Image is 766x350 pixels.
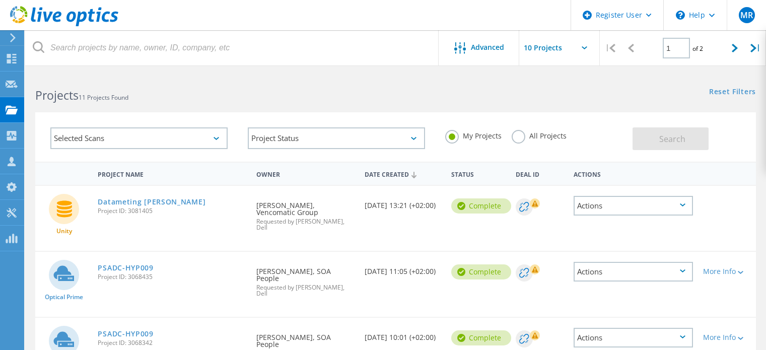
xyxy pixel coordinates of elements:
span: Project ID: 3068342 [98,340,246,346]
div: More Info [703,268,750,275]
div: Project Name [93,164,251,183]
span: Unity [56,228,72,234]
div: Actions [574,196,693,216]
a: Datameting [PERSON_NAME] [98,198,205,205]
div: [DATE] 13:21 (+02:00) [360,186,446,219]
div: Owner [251,164,360,183]
a: PSADC-HYP009 [98,264,153,271]
div: Complete [451,264,511,279]
div: Project Status [248,127,425,149]
div: Date Created [360,164,446,183]
label: My Projects [445,130,502,139]
span: 11 Projects Found [79,93,128,102]
div: Actions [574,328,693,347]
b: Projects [35,87,79,103]
div: | [600,30,620,66]
div: More Info [703,334,750,341]
div: Complete [451,198,511,214]
div: Complete [451,330,511,345]
input: Search projects by name, owner, ID, company, etc [25,30,439,65]
span: Project ID: 3081405 [98,208,246,214]
label: All Projects [512,130,567,139]
span: of 2 [692,44,703,53]
div: Actions [569,164,699,183]
div: Status [446,164,511,183]
span: MR [740,11,753,19]
a: PSADC-HYP009 [98,330,153,337]
span: Search [659,133,685,145]
div: [PERSON_NAME], Vencomatic Group [251,186,360,241]
svg: \n [676,11,685,20]
div: | [745,30,766,66]
div: Actions [574,262,693,282]
div: Selected Scans [50,127,228,149]
span: Optical Prime [45,294,83,300]
button: Search [633,127,709,150]
span: Project ID: 3068435 [98,274,246,280]
span: Requested by [PERSON_NAME], Dell [256,285,355,297]
div: [PERSON_NAME], SOA People [251,252,360,307]
span: Requested by [PERSON_NAME], Dell [256,219,355,231]
a: Live Optics Dashboard [10,21,118,28]
a: Reset Filters [709,88,756,97]
span: Advanced [471,44,504,51]
div: Deal Id [511,164,568,183]
div: [DATE] 11:05 (+02:00) [360,252,446,285]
